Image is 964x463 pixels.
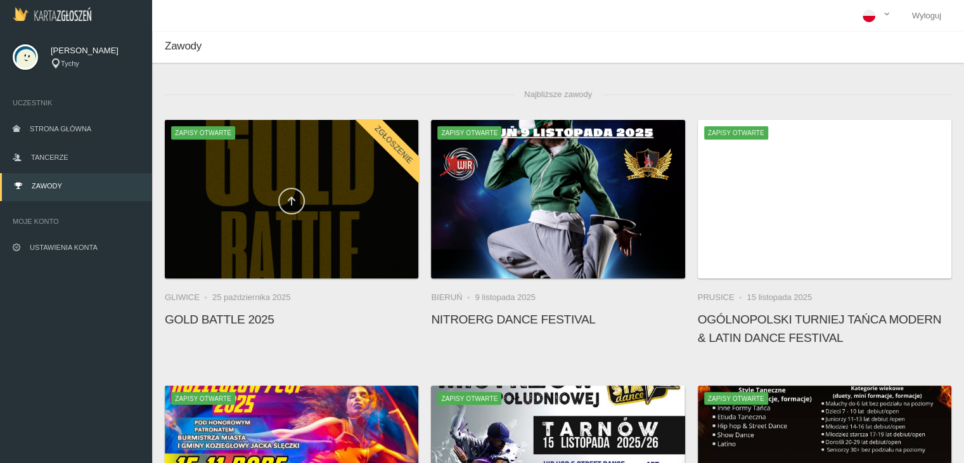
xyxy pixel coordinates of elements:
span: Zapisy otwarte [171,126,235,139]
img: svg [13,44,38,70]
a: Gold Battle 2025Zapisy otwarteZgłoszenie [165,120,418,278]
span: Strona główna [30,125,91,133]
img: NitroErg Dance Festival [431,120,684,278]
li: Gliwice [165,291,212,304]
span: Zapisy otwarte [704,126,768,139]
span: Zapisy otwarte [171,392,235,405]
span: Zapisy otwarte [704,392,768,405]
li: 9 listopada 2025 [475,291,535,304]
li: 25 października 2025 [212,291,291,304]
span: Zawody [32,182,62,190]
span: Zapisy otwarte [437,126,501,139]
h4: Gold Battle 2025 [165,310,418,329]
span: Najbliższe zawody [514,82,602,107]
span: Zapisy otwarte [437,392,501,405]
h4: Ogólnopolski Turniej Tańca MODERN & LATIN DANCE FESTIVAL [698,310,951,347]
li: 15 listopada 2025 [747,291,812,304]
h4: NitroErg Dance Festival [431,310,684,329]
span: Ustawienia konta [30,244,98,251]
span: [PERSON_NAME] [51,44,139,57]
span: Moje konto [13,215,139,228]
a: NitroErg Dance FestivalZapisy otwarte [431,120,684,278]
span: Uczestnik [13,96,139,109]
div: Tychy [51,58,139,69]
li: Prusice [698,291,747,304]
li: Bieruń [431,291,475,304]
div: Zgłoszenie [354,105,434,185]
span: Tancerze [31,153,68,161]
img: Ogólnopolski Turniej Tańca MODERN & LATIN DANCE FESTIVAL [698,120,951,278]
a: Ogólnopolski Turniej Tańca MODERN & LATIN DANCE FESTIVALZapisy otwarte [698,120,951,278]
img: Logo [13,7,91,21]
span: Zawody [165,40,202,52]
